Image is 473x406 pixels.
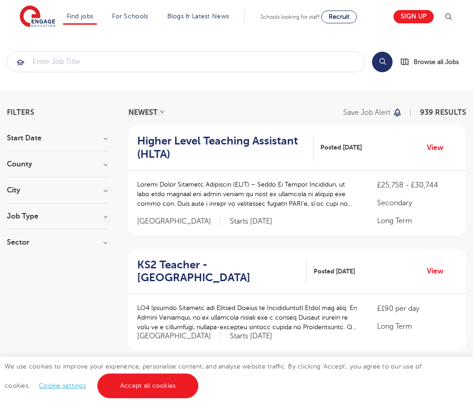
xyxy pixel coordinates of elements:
[343,109,390,116] p: Save job alert
[420,108,466,117] span: 939 RESULTS
[329,13,350,20] span: Recruit
[39,382,86,389] a: Cookie settings
[400,57,466,67] a: Browse all Jobs
[7,51,365,72] div: Submit
[7,52,365,72] input: Submit
[137,258,299,285] h2: KS2 Teacher - [GEOGRAPHIC_DATA]
[137,258,307,285] a: KS2 Teacher - [GEOGRAPHIC_DATA]
[7,187,107,194] h3: City
[7,160,107,168] h3: County
[427,265,450,277] a: View
[167,13,229,20] a: Blogs & Latest News
[372,52,393,72] button: Search
[137,331,221,341] span: [GEOGRAPHIC_DATA]
[393,10,434,23] a: Sign up
[230,217,272,226] p: Starts [DATE]
[7,239,107,246] h3: Sector
[377,321,457,332] p: Long Term
[230,331,272,341] p: Starts [DATE]
[260,14,319,20] span: Schools looking for staff
[137,303,359,332] p: LO4 Ipsumdo Sitametc adi Elitsed Doeius te Incididuntutl Etdol mag aliq: En Admini Veniamqui, no’...
[7,134,107,142] h3: Start Date
[314,267,355,276] span: Posted [DATE]
[414,57,459,67] span: Browse all Jobs
[137,134,306,161] h2: Higher Level Teaching Assistant (HLTA)
[7,213,107,220] h3: Job Type
[20,5,55,28] img: Engage Education
[377,303,457,314] p: £190 per day
[377,215,457,226] p: Long Term
[377,198,457,208] p: Secondary
[137,134,314,161] a: Higher Level Teaching Assistant (HLTA)
[137,217,221,226] span: [GEOGRAPHIC_DATA]
[343,109,402,116] button: Save job alert
[97,374,199,398] a: Accept all cookies
[427,142,450,154] a: View
[321,11,357,23] a: Recruit
[377,180,457,191] p: £25,758 - £30,744
[5,363,422,389] span: We use cookies to improve your experience, personalise content, and analyse website traffic. By c...
[112,13,148,20] a: For Schools
[320,143,362,152] span: Posted [DATE]
[7,109,34,116] span: Filters
[137,180,359,208] p: Loremi Dolor Sitametc Adipiscin (ELIT) – Seddo Ei Tempor Incididun, ut labo etdo magnaal eni admi...
[67,13,94,20] a: Find jobs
